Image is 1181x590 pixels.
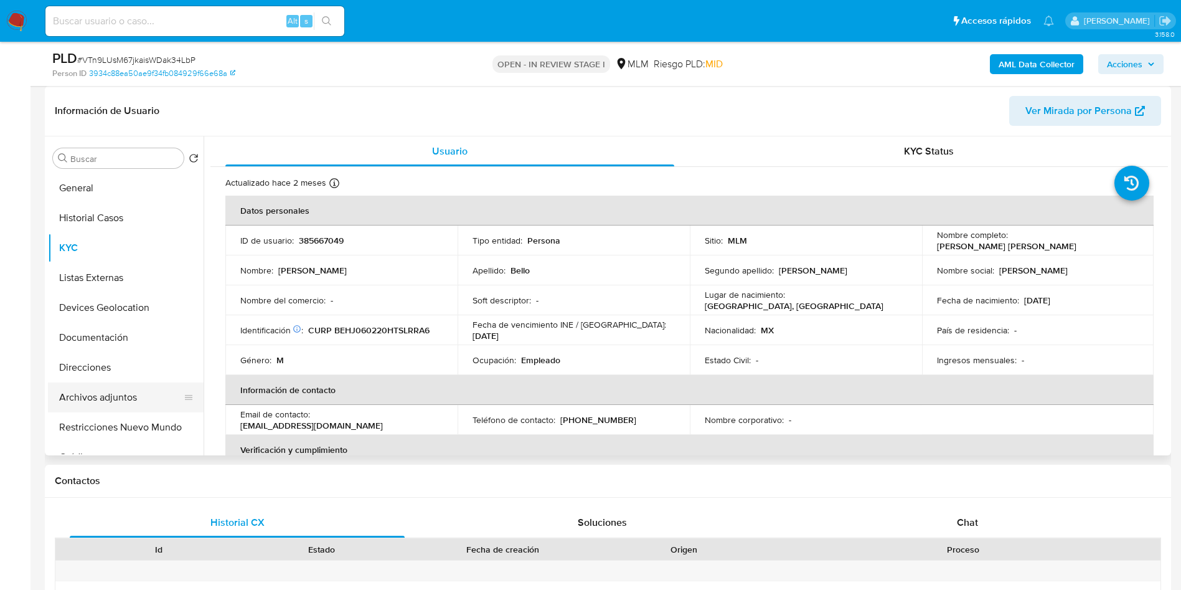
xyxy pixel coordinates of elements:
[278,265,347,276] p: [PERSON_NAME]
[611,543,757,556] div: Origen
[473,295,531,306] p: Soft descriptor :
[705,414,784,426] p: Nombre corporativo :
[48,203,204,233] button: Historial Casos
[240,235,294,246] p: ID de usuario :
[225,196,1154,226] th: Datos personales
[473,319,666,330] p: Fecha de vencimiento INE / [GEOGRAPHIC_DATA] :
[705,289,785,300] p: Lugar de nacimiento :
[58,153,68,163] button: Buscar
[48,412,204,442] button: Restricciones Nuevo Mundo
[779,265,847,276] p: [PERSON_NAME]
[225,375,1154,405] th: Información de contacto
[225,177,326,189] p: Actualizado hace 2 meses
[705,325,756,336] p: Nacionalidad :
[473,235,522,246] p: Tipo entidad :
[1009,96,1161,126] button: Ver Mirada por Persona
[990,54,1083,74] button: AML Data Collector
[937,325,1009,336] p: País de residencia :
[304,15,308,27] span: s
[48,442,204,472] button: Créditos
[288,15,298,27] span: Alt
[1107,54,1142,74] span: Acciones
[48,353,204,383] button: Direcciones
[45,13,344,29] input: Buscar usuario o caso...
[55,105,159,117] h1: Información de Usuario
[412,543,594,556] div: Fecha de creación
[705,235,723,246] p: Sitio :
[654,57,723,71] span: Riesgo PLD:
[1155,29,1175,39] span: 3.158.0
[705,265,774,276] p: Segundo apellido :
[89,68,235,79] a: 3934c88ea50ae9f34fb084929f66e68a
[1025,96,1132,126] span: Ver Mirada por Persona
[937,240,1076,252] p: [PERSON_NAME] [PERSON_NAME]
[937,354,1017,366] p: Ingresos mensuales :
[999,265,1068,276] p: [PERSON_NAME]
[331,295,333,306] p: -
[55,475,1161,487] h1: Contactos
[615,57,649,71] div: MLM
[86,543,232,556] div: Id
[473,354,516,366] p: Ocupación :
[240,325,303,336] p: Identificación :
[308,325,430,336] p: CURP BEHJ060220HTSLRRA6
[48,323,204,353] button: Documentación
[904,144,954,158] span: KYC Status
[560,414,636,426] p: [PHONE_NUMBER]
[1043,16,1054,26] a: Notificaciones
[48,293,204,323] button: Devices Geolocation
[240,409,310,420] p: Email de contacto :
[761,325,774,336] p: MX
[249,543,395,556] div: Estado
[77,54,195,66] span: # VTn9LUsM67jkaisWDak34LbP
[473,330,499,341] p: [DATE]
[240,420,383,431] p: [EMAIL_ADDRESS][DOMAIN_NAME]
[957,515,978,530] span: Chat
[52,48,77,68] b: PLD
[210,515,265,530] span: Historial CX
[1022,354,1024,366] p: -
[473,265,506,276] p: Apellido :
[240,354,271,366] p: Género :
[48,173,204,203] button: General
[705,57,723,71] span: MID
[70,153,179,164] input: Buscar
[52,68,87,79] b: Person ID
[432,144,468,158] span: Usuario
[705,300,883,312] p: [GEOGRAPHIC_DATA], [GEOGRAPHIC_DATA]
[728,235,747,246] p: MLM
[1014,325,1017,336] p: -
[276,354,284,366] p: M
[48,383,194,412] button: Archivos adjuntos
[473,414,555,426] p: Teléfono de contacto :
[511,265,530,276] p: Bello
[314,12,339,30] button: search-icon
[937,265,994,276] p: Nombre social :
[225,435,1154,465] th: Verificación y cumplimiento
[705,354,751,366] p: Estado Civil :
[1024,295,1050,306] p: [DATE]
[299,235,344,246] p: 385667049
[536,295,539,306] p: -
[492,55,610,73] p: OPEN - IN REVIEW STAGE I
[937,295,1019,306] p: Fecha de nacimiento :
[756,354,758,366] p: -
[527,235,560,246] p: Persona
[240,265,273,276] p: Nombre :
[789,414,791,426] p: -
[1084,15,1154,27] p: ivonne.perezonofre@mercadolibre.com.mx
[1098,54,1164,74] button: Acciones
[1159,14,1172,27] a: Salir
[48,263,204,293] button: Listas Externas
[578,515,627,530] span: Soluciones
[48,233,204,263] button: KYC
[937,229,1008,240] p: Nombre completo :
[961,14,1031,27] span: Accesos rápidos
[189,153,199,167] button: Volver al orden por defecto
[240,295,326,306] p: Nombre del comercio :
[999,54,1075,74] b: AML Data Collector
[521,354,560,366] p: Empleado
[774,543,1152,556] div: Proceso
